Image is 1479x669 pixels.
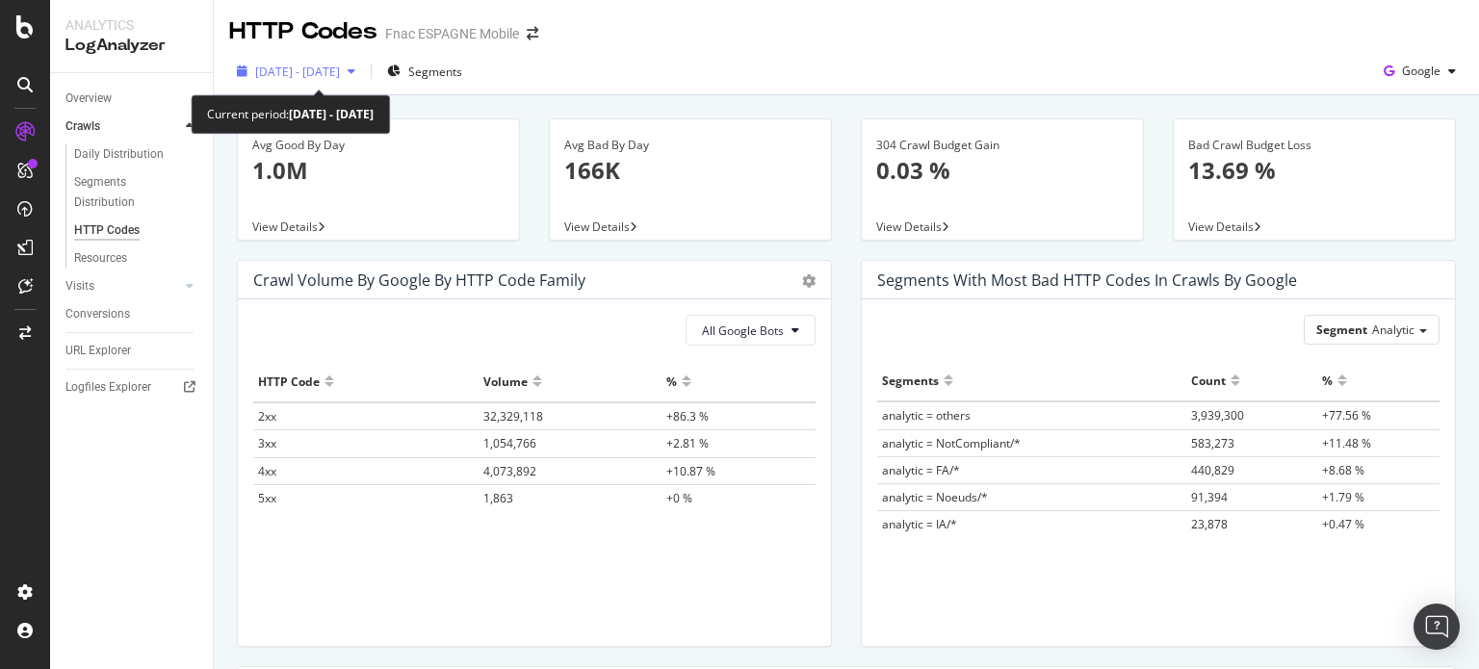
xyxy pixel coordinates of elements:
[877,270,1297,290] div: Segments with most bad HTTP codes in Crawls by google
[74,172,181,213] div: Segments Distribution
[255,64,340,80] span: [DATE] - [DATE]
[229,56,363,87] button: [DATE] - [DATE]
[65,341,131,361] div: URL Explorer
[882,516,957,532] span: analytic = IA/*
[74,248,199,269] a: Resources
[564,219,630,235] span: View Details
[258,408,276,425] span: 2xx
[258,463,276,479] span: 4xx
[686,315,816,346] button: All Google Bots
[65,377,151,398] div: Logfiles Explorer
[65,35,197,57] div: LogAnalyzer
[876,154,1129,187] p: 0.03 %
[666,366,677,397] div: %
[252,137,505,154] div: Avg Good By Day
[666,435,709,451] span: +2.81 %
[252,219,318,235] span: View Details
[483,435,536,451] span: 1,054,766
[74,220,199,241] a: HTTP Codes
[258,435,276,451] span: 3xx
[1372,322,1414,338] span: Analytic
[564,137,817,154] div: Avg Bad By Day
[876,137,1129,154] div: 304 Crawl Budget Gain
[666,490,692,506] span: +0 %
[527,27,538,40] div: arrow-right-arrow-left
[1191,407,1244,424] span: 3,939,300
[258,366,320,397] div: HTTP Code
[65,276,180,296] a: Visits
[74,144,164,165] div: Daily Distribution
[74,144,199,165] a: Daily Distribution
[876,219,942,235] span: View Details
[483,463,536,479] span: 4,073,892
[65,276,94,296] div: Visits
[408,64,462,80] span: Segments
[1188,137,1440,154] div: Bad Crawl Budget Loss
[253,270,585,290] div: Crawl Volume by google by HTTP Code Family
[882,435,1021,451] span: analytic = NotCompliant/*
[1188,219,1254,235] span: View Details
[1402,63,1440,79] span: Google
[1322,407,1371,424] span: +77.56 %
[1322,516,1364,532] span: +0.47 %
[882,407,971,424] span: analytic = others
[483,366,528,397] div: Volume
[1188,154,1440,187] p: 13.69 %
[1322,462,1364,478] span: +8.68 %
[1322,435,1371,451] span: +11.48 %
[74,172,199,213] a: Segments Distribution
[882,365,939,396] div: Segments
[666,463,715,479] span: +10.87 %
[65,89,199,109] a: Overview
[252,154,505,187] p: 1.0M
[229,15,377,48] div: HTTP Codes
[1322,489,1364,505] span: +1.79 %
[65,341,199,361] a: URL Explorer
[258,490,276,506] span: 5xx
[1316,322,1367,338] span: Segment
[289,106,374,122] b: [DATE] - [DATE]
[65,377,199,398] a: Logfiles Explorer
[882,462,960,478] span: analytic = FA/*
[65,116,100,137] div: Crawls
[65,304,199,324] a: Conversions
[1191,489,1228,505] span: 91,394
[1191,462,1234,478] span: 440,829
[1191,435,1234,451] span: 583,273
[666,408,709,425] span: +86.3 %
[74,248,127,269] div: Resources
[702,322,784,339] span: All Google Bots
[207,103,374,125] div: Current period:
[564,154,817,187] p: 166K
[483,490,513,506] span: 1,863
[74,220,140,241] div: HTTP Codes
[1376,56,1464,87] button: Google
[483,408,543,425] span: 32,329,118
[1191,516,1228,532] span: 23,878
[1322,365,1333,396] div: %
[65,116,180,137] a: Crawls
[1191,365,1226,396] div: Count
[65,304,130,324] div: Conversions
[65,15,197,35] div: Analytics
[802,274,816,288] div: gear
[379,56,470,87] button: Segments
[1414,604,1460,650] div: Open Intercom Messenger
[882,489,988,505] span: analytic = Noeuds/*
[385,24,519,43] div: Fnac ESPAGNE Mobile
[65,89,112,109] div: Overview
